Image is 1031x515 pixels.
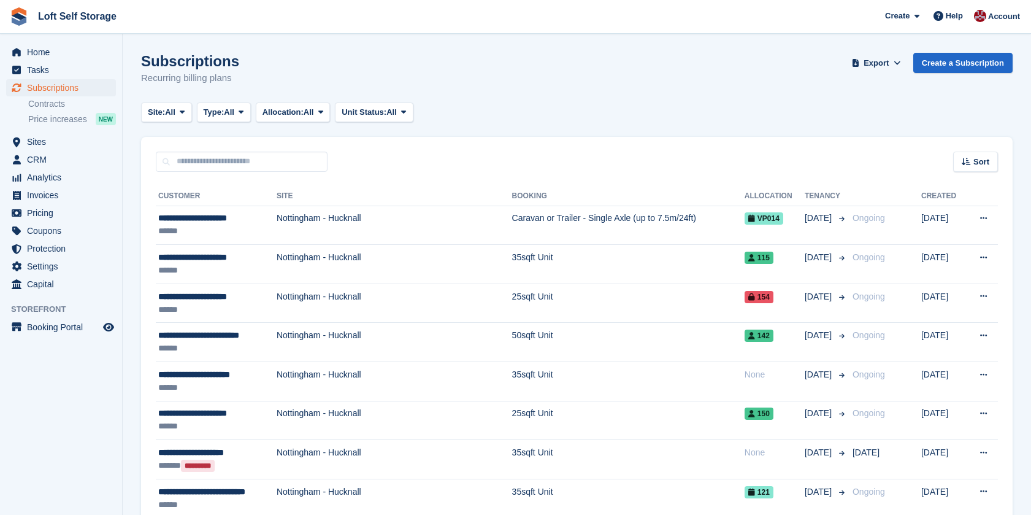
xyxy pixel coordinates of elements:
a: menu [6,222,116,239]
span: 150 [745,408,773,420]
img: stora-icon-8386f47178a22dfd0bd8f6a31ec36ba5ce8667c1dd55bd0f319d3a0aa187defe.svg [10,7,28,26]
td: [DATE] [921,362,965,401]
button: Unit Status: All [335,103,413,123]
span: [DATE] [805,368,834,381]
span: All [304,106,314,118]
p: Recurring billing plans [141,71,239,85]
a: menu [6,204,116,222]
th: Booking [512,187,745,206]
span: Unit Status: [342,106,386,118]
th: Created [921,187,965,206]
span: Ongoing [853,330,885,340]
span: [DATE] [805,290,834,303]
button: Export [849,53,903,73]
span: Type: [204,106,224,118]
span: [DATE] [805,407,834,420]
a: menu [6,151,116,168]
span: [DATE] [805,486,834,498]
span: Ongoing [853,487,885,497]
span: Sites [27,133,101,150]
td: Nottingham - Hucknall [277,284,512,323]
div: NEW [96,113,116,125]
a: Contracts [28,98,116,110]
img: James Johnson [974,10,986,22]
span: Home [27,44,101,61]
td: [DATE] [921,401,965,440]
td: Nottingham - Hucknall [277,401,512,440]
span: Protection [27,240,101,257]
a: Loft Self Storage [33,6,121,26]
span: 115 [745,252,773,264]
span: VP014 [745,212,783,225]
a: menu [6,319,116,336]
span: Ongoing [853,292,885,301]
span: 142 [745,330,773,342]
td: 25sqft Unit [512,401,745,440]
a: Create a Subscription [913,53,1013,73]
span: Tasks [27,61,101,79]
span: Pricing [27,204,101,222]
a: menu [6,187,116,204]
a: menu [6,169,116,186]
span: [DATE] [853,447,880,457]
span: All [224,106,234,118]
span: Ongoing [853,213,885,223]
a: menu [6,44,116,61]
td: Caravan or Trailer - Single Axle (up to 7.5m/24ft) [512,206,745,245]
span: Storefront [11,303,122,316]
span: Sort [973,156,989,168]
a: menu [6,61,116,79]
td: Nottingham - Hucknall [277,440,512,479]
span: Create [885,10,910,22]
span: 121 [745,486,773,498]
th: Site [277,187,512,206]
span: All [386,106,397,118]
td: [DATE] [921,245,965,284]
td: Nottingham - Hucknall [277,362,512,401]
span: Ongoing [853,252,885,262]
span: Ongoing [853,370,885,379]
div: None [745,368,805,381]
td: [DATE] [921,323,965,362]
span: Site: [148,106,165,118]
td: [DATE] [921,440,965,479]
span: Export [864,57,889,69]
span: Settings [27,258,101,275]
th: Tenancy [805,187,848,206]
th: Customer [156,187,277,206]
a: menu [6,240,116,257]
span: Invoices [27,187,101,204]
a: menu [6,258,116,275]
span: Account [988,10,1020,23]
td: 35sqft Unit [512,440,745,479]
span: CRM [27,151,101,168]
span: Capital [27,276,101,293]
td: 35sqft Unit [512,245,745,284]
th: Allocation [745,187,805,206]
span: Price increases [28,114,87,125]
button: Type: All [197,103,251,123]
a: menu [6,133,116,150]
button: Site: All [141,103,192,123]
a: menu [6,79,116,96]
a: menu [6,276,116,293]
span: Analytics [27,169,101,186]
span: Subscriptions [27,79,101,96]
td: Nottingham - Hucknall [277,206,512,245]
a: Price increases NEW [28,112,116,126]
td: Nottingham - Hucknall [277,245,512,284]
td: [DATE] [921,284,965,323]
a: Preview store [101,320,116,335]
span: [DATE] [805,329,834,342]
td: [DATE] [921,206,965,245]
span: Ongoing [853,408,885,418]
button: Allocation: All [256,103,331,123]
span: [DATE] [805,251,834,264]
td: 25sqft Unit [512,284,745,323]
span: [DATE] [805,212,834,225]
td: 50sqft Unit [512,323,745,362]
span: Help [946,10,963,22]
span: Booking Portal [27,319,101,336]
span: All [165,106,175,118]
span: Coupons [27,222,101,239]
